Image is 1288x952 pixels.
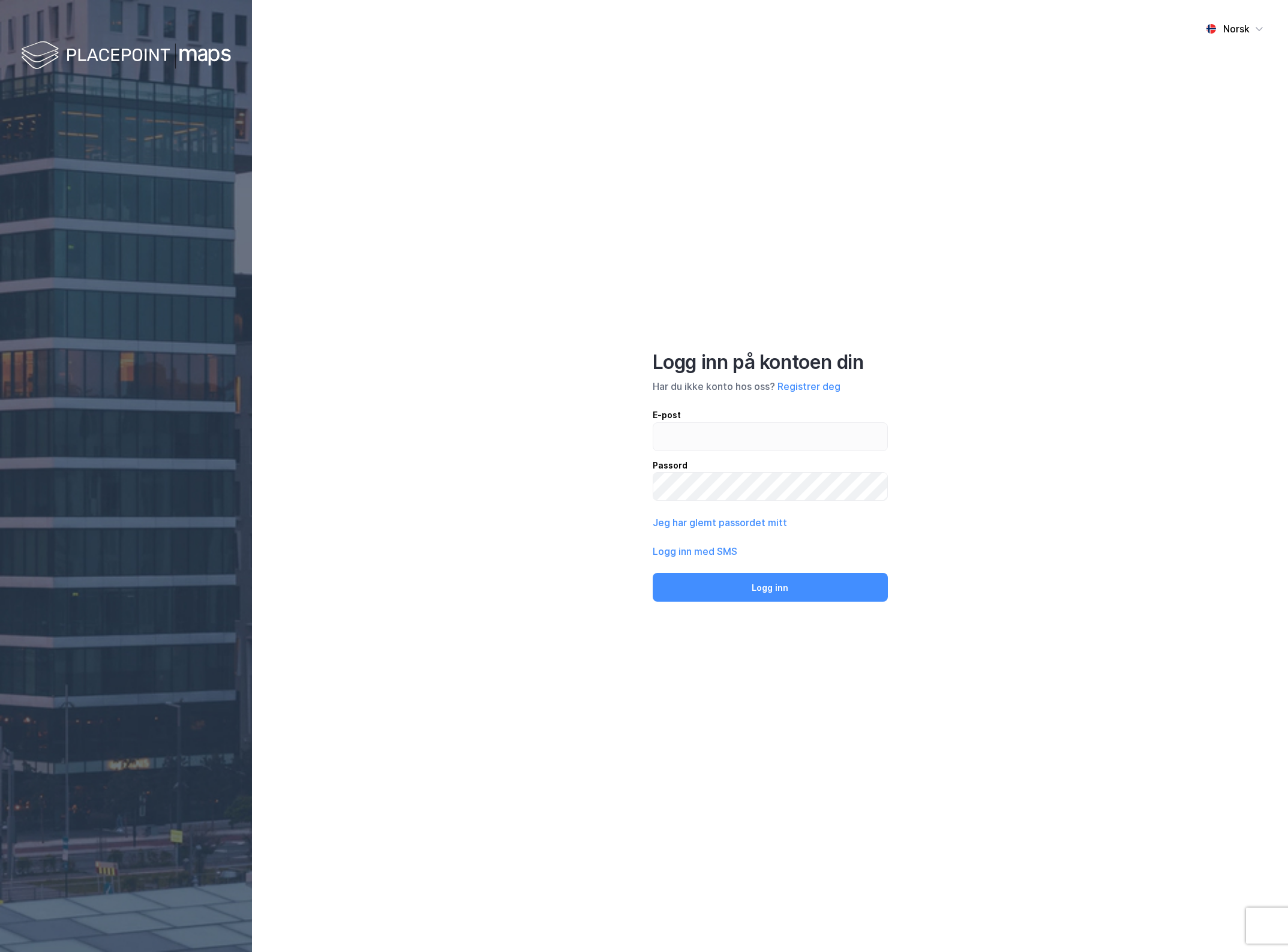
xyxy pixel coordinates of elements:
button: Logg inn [653,573,888,602]
div: Norsk [1223,22,1250,36]
button: Logg inn med SMS [653,544,737,558]
button: Registrer deg [777,379,840,394]
div: Har du ikke konto hos oss? [653,379,888,394]
div: Logg inn på kontoen din [653,350,888,374]
button: Jeg har glemt passordet mitt [653,515,787,530]
div: Passord [653,458,888,473]
img: logo-white.f07954bde2210d2a523dddb988cd2aa7.svg [21,38,231,74]
iframe: Chat Widget [1228,894,1288,952]
div: E-post [653,408,888,422]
